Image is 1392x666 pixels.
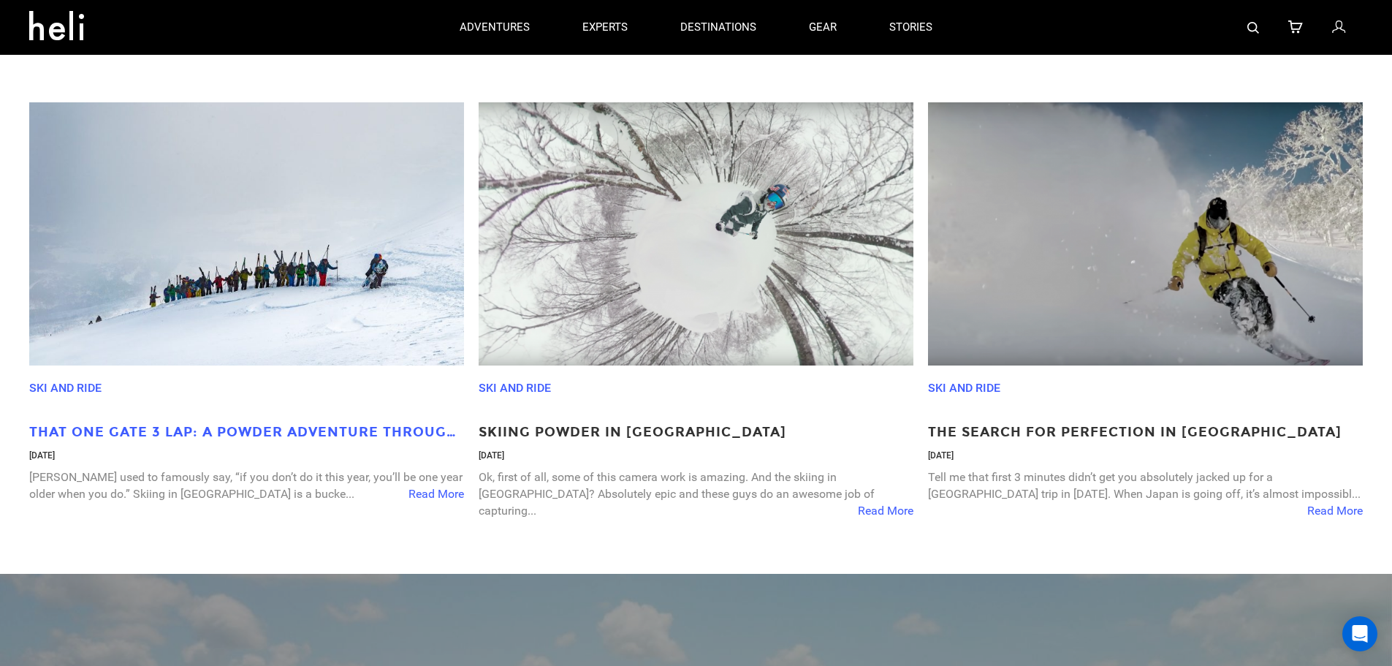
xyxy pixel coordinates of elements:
a: Ski and Ride [29,381,102,395]
a: Ski and Ride [479,381,551,395]
p: destinations [680,20,756,35]
span: Read More [408,486,464,503]
p: adventures [460,20,530,35]
a: That One Gate 3 Lap: A Powder Adventure Through [GEOGRAPHIC_DATA] [29,423,464,442]
img: search-bar-icon.svg [1247,22,1259,34]
span: Read More [858,503,913,520]
span: Read More [1307,503,1363,520]
a: Ski and Ride [928,381,1000,395]
p: Tell me that first 3 minutes didn’t get you absolutely jacked up for a [GEOGRAPHIC_DATA] trip in ... [928,469,1363,503]
p: Ok, first of all, some of this camera work is amazing. And the skiing in [GEOGRAPHIC_DATA]? Absol... [479,469,913,520]
img: Screen-Shot-2018-11-22-at-10.15.09-PM-800x500.png [479,102,913,366]
p: [DATE] [479,450,913,462]
a: The Search For Perfection In [GEOGRAPHIC_DATA] [928,423,1363,442]
p: experts [582,20,628,35]
p: [DATE] [29,450,464,462]
div: Open Intercom Messenger [1342,616,1377,651]
img: Screen-Shot-2019-09-24-at-6.02.48-PM-800x500.png [928,102,1363,366]
a: Skiing Powder in [GEOGRAPHIC_DATA] [479,423,913,442]
img: DSC_0512-800x500.jpg [29,102,464,366]
p: [PERSON_NAME] used to famously say, “if you don’t do it this year, you’ll be one year older when ... [29,469,464,503]
p: [DATE] [928,450,1363,462]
